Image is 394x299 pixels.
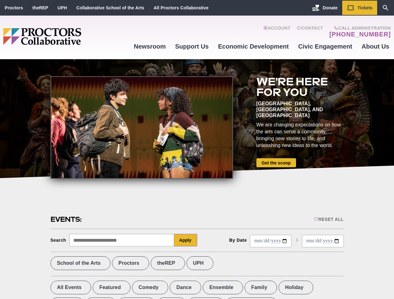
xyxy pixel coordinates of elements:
label: Comedy [132,281,168,294]
label: School of the Arts [51,256,110,270]
div: By Date [229,238,247,243]
a: [PHONE_NUMBER] [329,31,391,38]
a: Proctors [5,5,23,10]
a: Account [263,26,290,38]
a: UPH [58,5,67,10]
label: Dance [170,281,201,294]
span: Donate [323,5,338,10]
a: Newsroom [129,38,170,55]
div: We are changing expectations on how the arts can serve a community, bringing new stories to life,... [256,121,344,149]
a: Civic Engagement [294,38,357,55]
a: Economic Development [213,38,294,55]
a: Search [377,1,394,15]
h2: We're here for you [256,76,344,97]
label: All Events [51,281,91,294]
a: Donate [308,1,342,15]
a: All Proctors Collaborative [153,5,208,10]
a: Get the scoop [256,158,296,167]
div: Reset All [314,217,343,222]
a: Collaborative School of the Arts [76,5,144,10]
a: About Us [357,38,394,55]
h2: Events: [51,215,83,224]
span: Tickets [358,5,372,10]
label: UPH [187,256,213,270]
label: Ensemble [203,281,243,294]
span: Call Administration [328,26,391,31]
button: Apply [174,234,197,246]
a: Contact [297,26,323,38]
img: Proctors logo [3,28,129,45]
label: Featured [93,281,130,294]
div: Search [51,238,66,243]
div: [GEOGRAPHIC_DATA], [GEOGRAPHIC_DATA], and [GEOGRAPHIC_DATA] [256,101,344,118]
a: Support Us [170,38,213,55]
a: theREP [32,5,48,10]
label: Holiday [279,281,313,294]
label: Family [245,281,277,294]
label: Proctors [112,256,149,270]
a: Tickets [342,1,377,15]
label: theREP [151,256,185,270]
